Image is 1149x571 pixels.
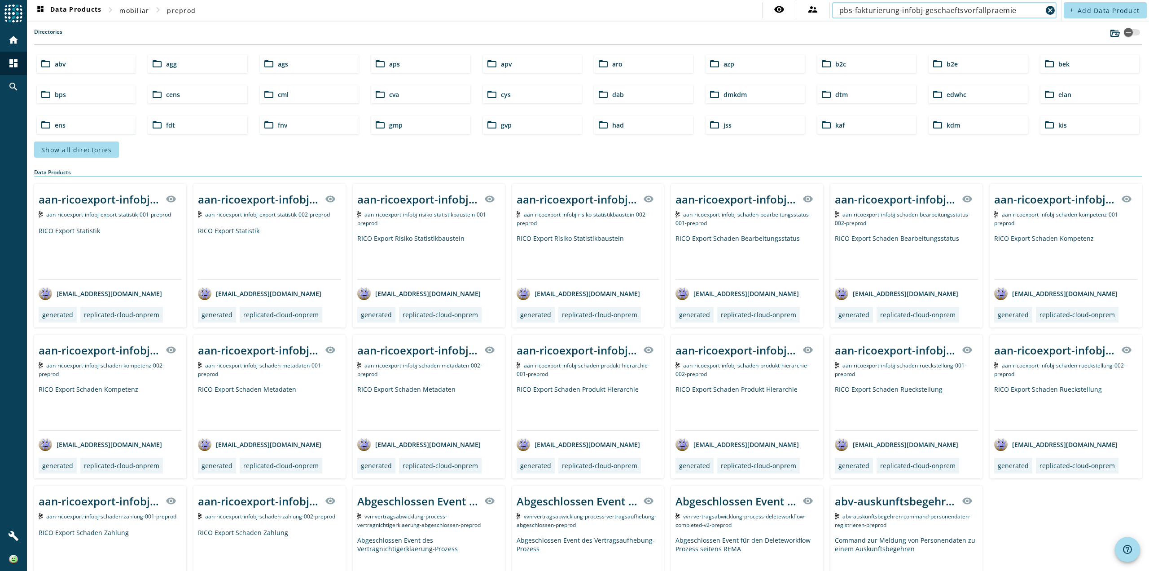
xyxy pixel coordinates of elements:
[153,4,163,15] mat-icon: chevron_right
[835,362,966,378] span: Kafka Topic: aan-ricoexport-infobj-schaden-rueckstellung-001-preprod
[517,192,638,207] div: aan-ricoexport-infobj-risiko-statistikbaustein-002-_stage_
[880,461,956,470] div: replicated-cloud-onprem
[994,211,998,217] img: Kafka Topic: aan-ricoexport-infobj-schaden-kompetenz-001-preprod
[198,385,341,430] div: RICO Export Schaden Metadaten
[998,461,1029,470] div: generated
[1044,58,1055,69] mat-icon: folder_open
[484,345,495,355] mat-icon: visibility
[325,496,336,506] mat-icon: visibility
[835,438,848,451] img: avatar
[263,89,274,100] mat-icon: folder_open
[375,58,386,69] mat-icon: folder_open
[947,121,960,129] span: kdm
[152,58,162,69] mat-icon: folder_open
[709,58,720,69] mat-icon: folder_open
[39,438,52,451] img: avatar
[152,89,162,100] mat-icon: folder_open
[357,513,361,519] img: Kafka Topic: vvn-vertragsabwicklung-process-vertragnichtigerklaerung-abgeschlossen-preprod
[517,385,660,430] div: RICO Export Schaden Produkt Hierarchie
[39,362,43,368] img: Kafka Topic: aan-ricoexport-infobj-schaden-kompetenz-002-preprod
[39,362,164,378] span: Kafka Topic: aan-ricoexport-infobj-schaden-kompetenz-002-preprod
[31,2,105,18] button: Data Products
[40,89,51,100] mat-icon: folder_open
[166,60,177,68] span: agg
[709,120,720,130] mat-icon: folder_open
[39,211,43,217] img: Kafka Topic: aan-ricoexport-infobj-export-statistik-001-preprod
[40,120,51,130] mat-icon: folder_open
[1058,121,1067,129] span: kis
[994,362,1126,378] span: Kafka Topic: aan-ricoexport-infobj-schaden-rueckstellung-002-preprod
[357,211,361,217] img: Kafka Topic: aan-ricoexport-infobj-risiko-statistikbaustein-001-preprod
[803,345,813,355] mat-icon: visibility
[198,438,211,451] img: avatar
[39,513,43,519] img: Kafka Topic: aan-ricoexport-infobj-schaden-zahlung-001-preprod
[1078,6,1140,15] span: Add Data Product
[403,310,478,319] div: replicated-cloud-onprem
[198,494,320,509] div: aan-ricoexport-infobj-schaden-zahlung-002-_stage_
[838,310,869,319] div: generated
[152,120,162,130] mat-icon: folder_open
[39,494,160,509] div: aan-ricoexport-infobj-schaden-zahlung-001-_stage_
[835,513,839,519] img: Kafka Topic: abv-auskunftsbegehren-command-personendaten-registrieren-preprod
[205,513,335,520] span: Kafka Topic: aan-ricoexport-infobj-schaden-zahlung-002-preprod
[1121,345,1132,355] mat-icon: visibility
[198,226,341,279] div: RICO Export Statistik
[821,89,832,100] mat-icon: folder_open
[675,211,811,227] span: Kafka Topic: aan-ricoexport-infobj-schaden-bearbeitungsstatus-001-preprod
[84,310,159,319] div: replicated-cloud-onprem
[994,343,1116,358] div: aan-ricoexport-infobj-schaden-rueckstellung-002-_stage_
[675,211,680,217] img: Kafka Topic: aan-ricoexport-infobj-schaden-bearbeitungsstatus-001-preprod
[357,385,500,430] div: RICO Export Schaden Metadaten
[838,461,869,470] div: generated
[243,461,319,470] div: replicated-cloud-onprem
[675,513,680,519] img: Kafka Topic: vvn-vertragsabwicklung-process-deleteworkflow-completed-v2-preprod
[8,81,19,92] mat-icon: search
[835,385,978,430] div: RICO Export Schaden Rueckstellung
[835,343,956,358] div: aan-ricoexport-infobj-schaden-rueckstellung-001-_stage_
[675,362,680,368] img: Kafka Topic: aan-ricoexport-infobj-schaden-produkt-hierarchie-002-preprod
[994,234,1137,279] div: RICO Export Schaden Kompetenz
[803,194,813,204] mat-icon: visibility
[39,192,160,207] div: aan-ricoexport-infobj-export-statistik-001-_stage_
[721,461,796,470] div: replicated-cloud-onprem
[598,120,609,130] mat-icon: folder_open
[724,121,732,129] span: jss
[679,461,710,470] div: generated
[1039,461,1115,470] div: replicated-cloud-onprem
[517,438,530,451] img: avatar
[724,60,734,68] span: azp
[835,438,958,451] div: [EMAIL_ADDRESS][DOMAIN_NAME]
[520,461,551,470] div: generated
[39,287,52,300] img: avatar
[517,513,657,529] span: Kafka Topic: vvn-vertragsabwicklung-process-vertragsaufhebung-abgeschlossen-preprod
[835,287,958,300] div: [EMAIL_ADDRESS][DOMAIN_NAME]
[517,287,530,300] img: avatar
[389,121,403,129] span: gmp
[202,310,232,319] div: generated
[807,4,818,15] mat-icon: supervisor_account
[517,362,521,368] img: Kafka Topic: aan-ricoexport-infobj-schaden-produkt-hierarchie-001-preprod
[932,120,943,130] mat-icon: folder_open
[46,211,171,218] span: Kafka Topic: aan-ricoexport-infobj-export-statistik-001-preprod
[517,438,640,451] div: [EMAIL_ADDRESS][DOMAIN_NAME]
[116,2,153,18] button: mobiliar
[198,513,202,519] img: Kafka Topic: aan-ricoexport-infobj-schaden-zahlung-002-preprod
[357,192,479,207] div: aan-ricoexport-infobj-risiko-statistikbaustein-001-_stage_
[357,438,481,451] div: [EMAIL_ADDRESS][DOMAIN_NAME]
[8,531,19,541] mat-icon: build
[835,60,846,68] span: b2c
[167,6,196,15] span: preprod
[1045,5,1056,16] mat-icon: cancel
[357,362,482,378] span: Kafka Topic: aan-ricoexport-infobj-schaden-metadaten-002-preprod
[517,494,638,509] div: Abgeschlossen Event des Vertragsaufhebung-Prozess
[1044,4,1057,17] button: Clear
[962,496,973,506] mat-icon: visibility
[35,5,46,16] mat-icon: dashboard
[163,2,199,18] button: preprod
[1058,90,1071,99] span: elan
[357,234,500,279] div: RICO Export Risiko Statistikbaustein
[55,90,66,99] span: bps
[835,494,956,509] div: abv-auskunftsbegehren-command-personendaten-registrieren-_stage_
[166,121,175,129] span: fdt
[724,90,747,99] span: dmkdm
